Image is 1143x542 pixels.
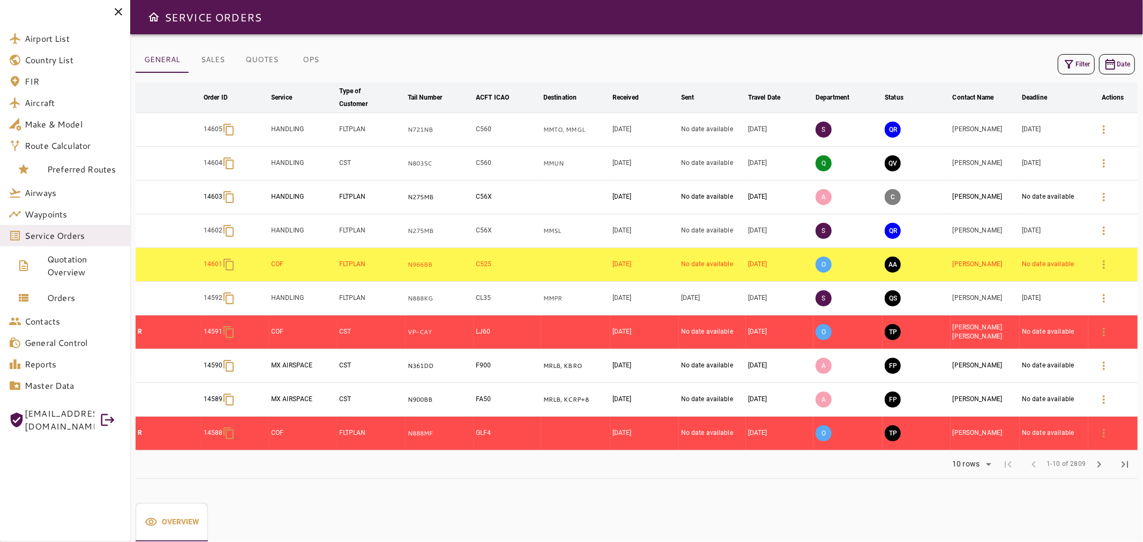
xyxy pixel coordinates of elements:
[951,147,1020,180] td: [PERSON_NAME]
[1020,383,1088,417] td: No date available
[25,96,122,109] span: Aircraft
[1091,150,1117,176] button: Details
[337,147,406,180] td: CST
[204,226,223,235] p: 14602
[408,294,472,303] p: N888KG
[408,159,472,168] p: N803SC
[476,91,523,104] span: ACFT ICAO
[746,113,813,147] td: [DATE]
[610,180,679,214] td: [DATE]
[610,248,679,282] td: [DATE]
[25,139,122,152] span: Route Calculator
[953,91,1008,104] span: Contact Name
[816,91,863,104] span: Department
[610,417,679,450] td: [DATE]
[679,417,746,450] td: No date available
[25,358,122,371] span: Reports
[408,362,472,371] p: N361DD
[204,260,223,269] p: 14601
[269,248,337,282] td: COF
[885,91,917,104] span: Status
[1099,54,1135,74] button: Date
[476,91,509,104] div: ACFT ICAO
[337,214,406,248] td: FLTPLAN
[945,456,995,472] div: 10 rows
[25,336,122,349] span: General Control
[25,32,122,45] span: Airport List
[885,392,901,408] button: FINAL PREPARATION
[1020,282,1088,315] td: [DATE]
[408,125,472,134] p: N721NB
[746,147,813,180] td: [DATE]
[269,147,337,180] td: HANDLING
[885,358,901,374] button: FINAL PREPARATION
[951,383,1020,417] td: [PERSON_NAME]
[816,425,832,441] p: O
[610,214,679,248] td: [DATE]
[474,282,541,315] td: CL35
[610,147,679,180] td: [DATE]
[204,395,223,404] p: 14589
[337,383,406,417] td: CST
[408,91,442,104] div: Tail Number
[269,417,337,450] td: COF
[136,503,208,541] button: Overview
[1022,91,1047,104] div: Deadline
[474,417,541,450] td: GLF4
[746,180,813,214] td: [DATE]
[746,383,813,417] td: [DATE]
[189,47,237,73] button: SALES
[746,315,813,349] td: [DATE]
[885,324,901,340] button: TRIP PREPARATION
[1058,54,1095,74] button: Filter
[204,159,223,168] p: 14604
[337,282,406,315] td: FLTPLAN
[951,282,1020,315] td: [PERSON_NAME]
[951,180,1020,214] td: [PERSON_NAME]
[1020,147,1088,180] td: [DATE]
[408,328,472,337] p: VP-CAY
[951,417,1020,450] td: [PERSON_NAME]
[408,429,472,438] p: N888MF
[269,214,337,248] td: HANDLING
[269,282,337,315] td: HANDLING
[951,248,1020,282] td: [PERSON_NAME]
[1022,91,1061,104] span: Deadline
[339,85,390,110] div: Type of Customer
[337,113,406,147] td: FLTPLAN
[1093,458,1105,471] span: chevron_right
[408,91,456,104] span: Tail Number
[204,125,223,134] p: 14605
[681,91,708,104] span: Sent
[204,361,223,370] p: 14590
[610,315,679,349] td: [DATE]
[474,180,541,214] td: C56X
[816,358,832,374] p: A
[816,290,832,306] p: S
[25,379,122,392] span: Master Data
[143,6,165,28] button: Open drawer
[25,75,122,88] span: FIR
[885,91,903,104] div: Status
[679,113,746,147] td: No date available
[885,189,901,205] button: CANCELED
[408,260,472,269] p: N966BB
[269,315,337,349] td: COF
[271,91,292,104] div: Service
[25,229,122,242] span: Service Orders
[1020,113,1088,147] td: [DATE]
[610,349,679,383] td: [DATE]
[679,147,746,180] td: No date available
[816,257,832,273] p: O
[339,85,404,110] span: Type of Customer
[1020,214,1088,248] td: [DATE]
[816,392,832,408] p: A
[337,315,406,349] td: CST
[816,223,832,239] p: S
[136,47,189,73] button: GENERAL
[885,122,901,138] button: QUOTE REQUESTED
[816,155,832,171] p: Q
[543,91,577,104] div: Destination
[1020,417,1088,450] td: No date available
[748,91,780,104] div: Travel Date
